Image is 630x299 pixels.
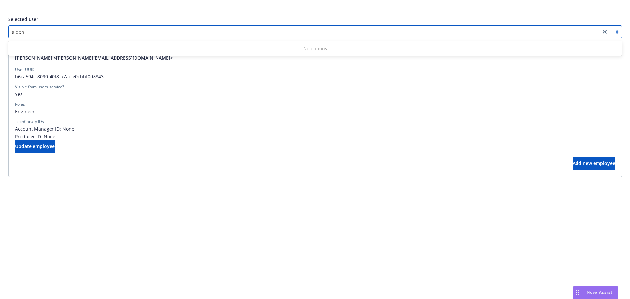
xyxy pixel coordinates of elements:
[573,160,615,166] span: Add new employee
[15,101,25,107] div: Roles
[587,289,613,295] span: Nova Assist
[15,140,55,153] button: Update employee
[8,16,38,22] span: Selected user
[573,286,618,299] button: Nova Assist
[8,42,622,54] div: No options
[15,108,615,115] span: Engineer
[15,133,615,140] span: Producer ID: None
[15,119,44,125] div: TechCanary IDs
[15,54,178,61] a: [PERSON_NAME] <[PERSON_NAME][EMAIL_ADDRESS][DOMAIN_NAME]>
[15,143,55,149] span: Update employee
[15,84,64,90] div: Visible from users-service?
[601,28,609,36] a: close
[15,67,35,73] div: User UUID
[573,157,615,170] button: Add new employee
[15,91,615,97] span: Yes
[15,125,615,132] span: Account Manager ID: None
[15,73,615,80] span: b6ca594c-8090-40f8-a7ac-e0cbbf0d8843
[573,286,581,299] div: Drag to move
